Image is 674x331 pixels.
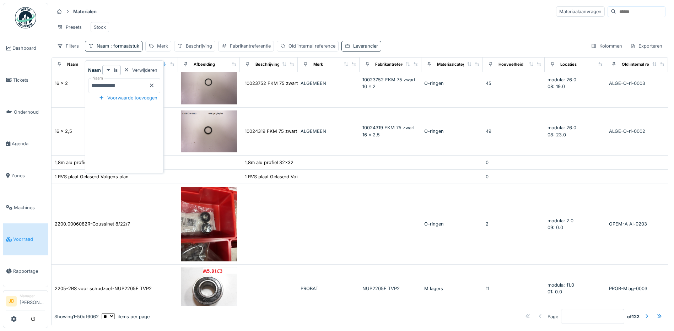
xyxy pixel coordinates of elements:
[97,43,139,49] div: Naam
[609,285,665,292] div: PROB-Mlag-0003
[548,282,574,288] span: modula: 11.0
[55,173,129,180] div: 1 RVS plaat Gelaserd Volgens plan
[424,285,480,292] div: M lagers
[102,313,150,320] div: items per page
[301,80,357,87] div: ALGEMEEN
[181,110,237,152] img: 16 x 2,5
[437,61,473,67] div: Materiaalcategorie
[13,77,45,83] span: Tickets
[20,293,45,299] div: Manager
[230,43,271,49] div: Fabrikantreferentie
[88,67,101,74] strong: Naam
[486,128,542,135] div: 49
[13,236,45,243] span: Voorraad
[486,159,542,166] div: 0
[548,313,558,320] div: Page
[194,61,215,67] div: Afbeelding
[121,65,160,75] div: Verwijderen
[181,62,237,104] img: 16 x 2
[486,80,542,87] div: 45
[424,80,480,87] div: O-ringen
[14,204,45,211] span: Machines
[245,80,312,87] div: 10023752 FKM 75 zwart 16 x 2
[6,296,17,306] li: JD
[548,132,566,137] span: 08: 23.0
[245,173,355,180] div: 1 RVS plaat Gelaserd Volgens plan- Ref Papersav...
[55,285,152,292] div: 2205-2RS voor schudzeef-NUP2205E TVP2
[627,313,640,320] strong: of 122
[609,80,665,87] div: ALGE-O-ri-0003
[181,187,237,261] img: 2200.0006082R-Coussinet 8/22/7
[55,221,130,227] div: 2200.0006082R-Coussinet 8/22/7
[55,80,68,87] div: 16 x 2
[362,124,419,138] div: 10024319 FKM 75 zwart 16 x 2,5
[54,41,82,51] div: Filters
[362,76,419,90] div: 10023752 FKM 75 zwart 16 x 2
[13,268,45,275] span: Rapportage
[622,61,664,67] div: Old internal reference
[109,43,139,49] span: : formaatstuk
[54,22,85,32] div: Presets
[11,172,45,179] span: Zones
[588,41,625,51] div: Kolommen
[91,75,104,81] label: Naam
[560,61,577,67] div: Locaties
[255,61,280,67] div: Beschrijving
[548,125,576,130] span: modula: 26.0
[245,159,341,166] div: 1,8m alu profiel 32x32 code : SS...
[548,218,573,223] span: modula: 2.0
[424,128,480,135] div: O-ringen
[94,24,106,31] div: Stock
[313,61,323,67] div: Merk
[609,128,665,135] div: ALGE-O-ri-0002
[375,61,412,67] div: Fabrikantreferentie
[548,84,565,89] span: 08: 19.0
[70,8,99,15] strong: Materialen
[181,267,237,309] img: 2205-2RS voor schudzeef-NUP2205E TVP2
[157,43,168,49] div: Merk
[362,285,419,292] div: NUP2205E TVP2
[114,67,118,74] strong: is
[424,221,480,227] div: O-ringen
[556,6,605,17] div: Materiaalaanvragen
[289,43,335,49] div: Old internal reference
[96,93,160,103] div: Voorwaarde toevoegen
[548,289,562,294] span: 01: 0.0
[55,128,72,135] div: 16 x 2,5
[548,225,563,230] span: 09: 0.0
[301,285,357,292] div: PROBAT
[54,313,99,320] div: Showing 1 - 50 of 6062
[186,43,212,49] div: Beschrijving
[55,159,143,166] div: 1,8m alu profiel 32x32 minimaal 2 meter
[486,221,542,227] div: 2
[609,221,665,227] div: OPEM-A Al-0203
[486,285,542,292] div: 11
[12,45,45,51] span: Dashboard
[353,43,378,49] div: Leverancier
[12,140,45,147] span: Agenda
[548,77,576,82] span: modula: 26.0
[486,173,542,180] div: 0
[14,109,45,115] span: Onderhoud
[245,128,316,135] div: 10024319 FKM 75 zwart 16 x 2,5
[498,61,523,67] div: Hoeveelheid
[20,293,45,309] li: [PERSON_NAME]
[301,128,357,135] div: ALGEMEEN
[627,41,665,51] div: Exporteren
[15,7,36,28] img: Badge_color-CXgf-gQk.svg
[67,61,78,67] div: Naam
